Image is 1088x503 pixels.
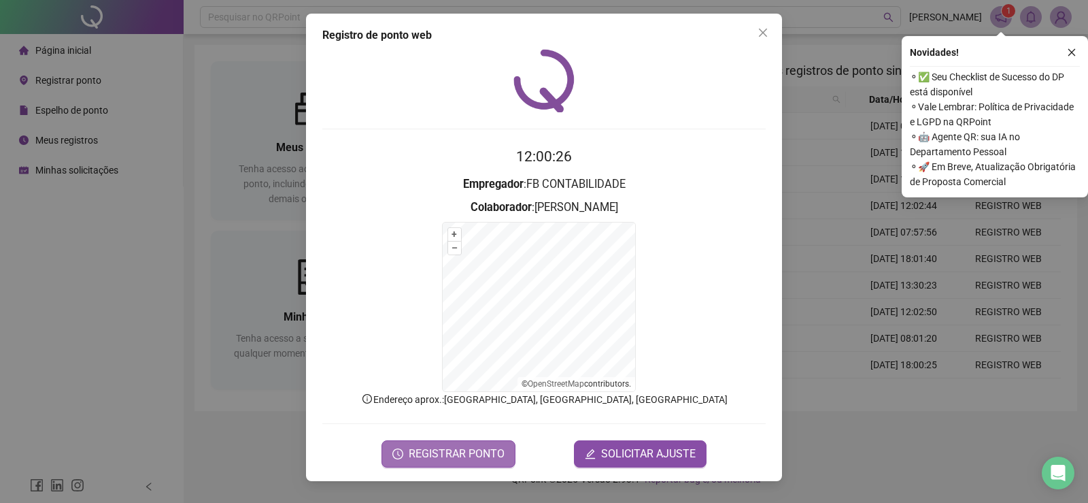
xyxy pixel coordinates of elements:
[1042,457,1074,489] div: Open Intercom Messenger
[752,22,774,44] button: Close
[361,393,373,405] span: info-circle
[516,148,572,165] time: 12:00:26
[528,379,584,389] a: OpenStreetMap
[322,392,766,407] p: Endereço aprox. : [GEOGRAPHIC_DATA], [GEOGRAPHIC_DATA], [GEOGRAPHIC_DATA]
[910,99,1080,129] span: ⚬ Vale Lembrar: Política de Privacidade e LGPD na QRPoint
[381,440,515,468] button: REGISTRAR PONTO
[910,159,1080,189] span: ⚬ 🚀 Em Breve, Atualização Obrigatória de Proposta Comercial
[471,201,532,214] strong: Colaborador
[522,379,631,389] li: © contributors.
[585,449,596,459] span: edit
[409,446,505,462] span: REGISTRAR PONTO
[322,199,766,216] h3: : [PERSON_NAME]
[910,129,1080,159] span: ⚬ 🤖 Agente QR: sua IA no Departamento Pessoal
[601,446,696,462] span: SOLICITAR AJUSTE
[910,69,1080,99] span: ⚬ ✅ Seu Checklist de Sucesso do DP está disponível
[322,176,766,193] h3: : FB CONTABILIDADE
[448,228,461,241] button: +
[1067,48,1076,57] span: close
[463,178,524,191] strong: Empregador
[758,27,768,38] span: close
[392,449,403,459] span: clock-circle
[574,440,707,468] button: editSOLICITAR AJUSTE
[513,49,575,112] img: QRPoint
[448,242,461,255] button: –
[910,45,959,60] span: Novidades !
[322,27,766,44] div: Registro de ponto web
